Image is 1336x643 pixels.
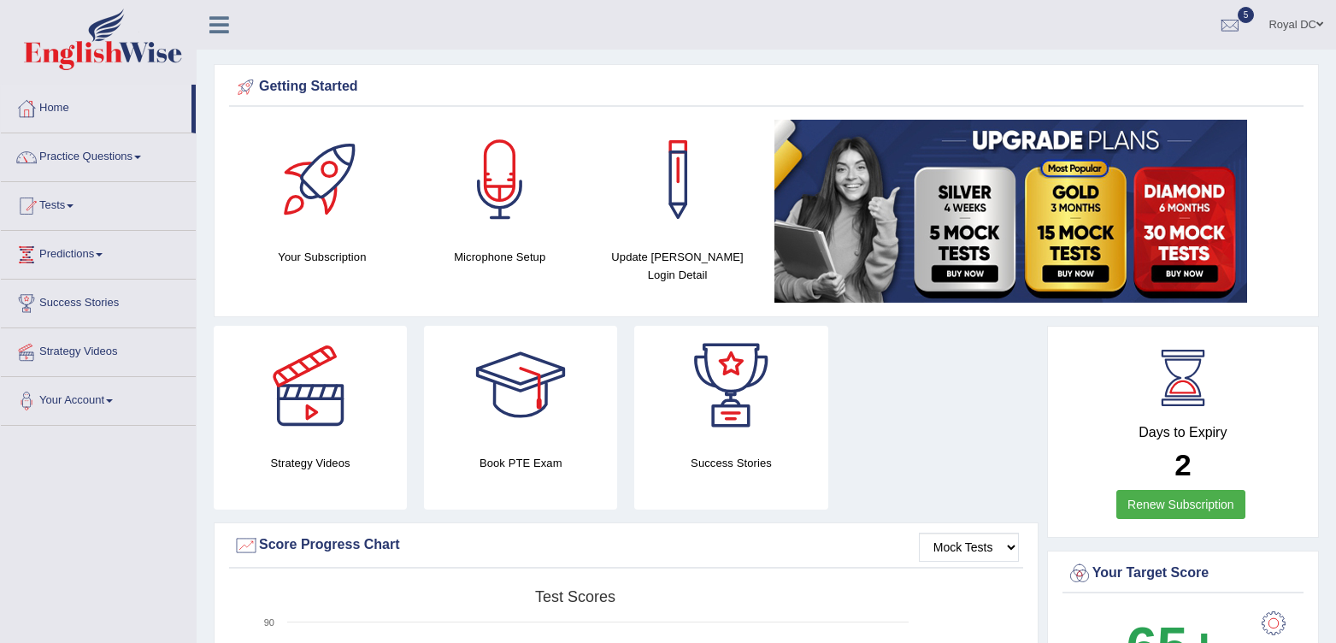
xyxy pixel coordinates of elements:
tspan: Test scores [535,588,615,605]
a: Success Stories [1,280,196,322]
div: Getting Started [233,74,1299,100]
a: Home [1,85,191,127]
b: 2 [1174,448,1191,481]
h4: Days to Expiry [1067,425,1299,440]
h4: Book PTE Exam [424,454,617,472]
h4: Your Subscription [242,248,403,266]
a: Renew Subscription [1116,490,1245,519]
h4: Microphone Setup [420,248,580,266]
img: small5.jpg [774,120,1247,303]
span: 5 [1238,7,1255,23]
text: 90 [264,617,274,628]
div: Your Target Score [1067,561,1299,587]
a: Practice Questions [1,133,196,176]
a: Your Account [1,377,196,420]
h4: Strategy Videos [214,454,407,472]
h4: Success Stories [634,454,827,472]
a: Predictions [1,231,196,274]
a: Strategy Videos [1,328,196,371]
h4: Update [PERSON_NAME] Login Detail [597,248,758,284]
a: Tests [1,182,196,225]
div: Score Progress Chart [233,533,1019,558]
